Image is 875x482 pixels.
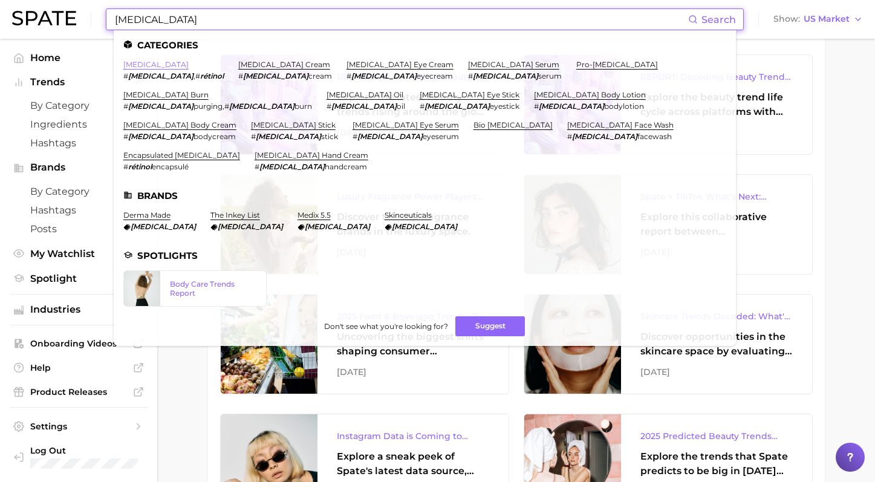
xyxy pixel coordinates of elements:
span: handcream [325,162,367,171]
span: bodylotion [604,102,644,111]
em: [MEDICAL_DATA] [128,132,194,141]
a: medix 5.5 [298,210,331,220]
a: Posts [10,220,148,238]
a: [MEDICAL_DATA] body lotion [534,90,646,99]
span: # [353,132,357,141]
em: [MEDICAL_DATA] [128,102,194,111]
span: # [327,102,331,111]
span: # [251,132,256,141]
span: Hashtags [30,137,127,149]
span: Spotlight [30,273,127,284]
em: [MEDICAL_DATA] [351,71,417,80]
span: by Category [30,100,127,111]
span: # [123,71,128,80]
em: [MEDICAL_DATA] [243,71,308,80]
a: Body Care Trends Report [123,270,267,307]
span: # [123,132,128,141]
span: eyestick [490,102,519,111]
a: [MEDICAL_DATA] eye stick [420,90,519,99]
input: Search here for a brand, industry, or ingredient [114,9,688,30]
span: Onboarding Videos [30,338,127,349]
span: Don't see what you're looking for? [324,322,448,331]
span: facewash [637,132,672,141]
span: # [123,102,128,111]
a: [MEDICAL_DATA] eye serum [353,120,459,129]
span: Search [701,14,736,25]
a: derma made [123,210,171,220]
span: # [567,132,572,141]
li: Brands [123,191,726,201]
div: Body Care Trends Report [170,279,256,298]
em: rétinol [200,71,224,80]
div: Instagram Data is Coming to Spate [337,429,489,443]
span: Show [773,16,800,22]
span: Product Releases [30,386,127,397]
span: My Watchlist [30,248,127,259]
em: [MEDICAL_DATA] [131,222,196,231]
a: [MEDICAL_DATA] burn [123,90,209,99]
span: bodycream [194,132,236,141]
em: [MEDICAL_DATA] [424,102,490,111]
a: Ingredients [10,115,148,134]
span: stick [321,132,338,141]
button: Industries [10,301,148,319]
button: Brands [10,158,148,177]
em: [MEDICAL_DATA] [229,102,294,111]
div: [DATE] [337,365,489,379]
em: [MEDICAL_DATA] [128,71,194,80]
div: Explore the trends that Spate predicts to be big in [DATE] across the skin, hair, makeup, body, a... [640,449,793,478]
a: [MEDICAL_DATA] stick [251,120,336,129]
span: Hashtags [30,204,127,216]
a: Hashtags [10,134,148,152]
span: burn [294,102,312,111]
a: encapsulated [MEDICAL_DATA] [123,151,240,160]
div: [DATE] [640,365,793,379]
span: Posts [30,223,127,235]
span: # [195,71,200,80]
span: US Market [804,16,850,22]
span: # [238,71,243,80]
a: [MEDICAL_DATA] eye cream [346,60,454,69]
span: serum [538,71,562,80]
span: # [123,162,128,171]
span: # [468,71,473,80]
li: Spotlights [123,250,726,261]
a: [MEDICAL_DATA] face wash [567,120,674,129]
a: by Category [10,96,148,115]
a: skinceuticals [385,210,432,220]
span: # [534,102,539,111]
li: Categories [123,40,726,50]
a: [MEDICAL_DATA] serum [468,60,559,69]
span: Ingredients [30,119,127,130]
span: cream [308,71,332,80]
a: the inkey list [210,210,260,220]
span: # [420,102,424,111]
em: [MEDICAL_DATA] [331,102,397,111]
span: # [346,71,351,80]
a: Onboarding Videos [10,334,148,353]
a: Help [10,359,148,377]
span: Home [30,52,127,64]
span: eyecream [417,71,453,80]
a: by Category [10,182,148,201]
a: My Watchlist [10,244,148,263]
a: bio [MEDICAL_DATA] [473,120,553,129]
div: , [123,71,224,80]
a: Settings [10,417,148,435]
span: eyeserum [423,132,459,141]
em: [MEDICAL_DATA] [392,222,457,231]
span: purging [194,102,223,111]
a: Spotlight [10,269,148,288]
em: [MEDICAL_DATA] [473,71,538,80]
div: , [123,102,312,111]
a: [MEDICAL_DATA] cream [238,60,330,69]
a: pro-[MEDICAL_DATA] [576,60,658,69]
a: [MEDICAL_DATA] body cream [123,120,236,129]
span: Log Out [30,445,143,456]
em: [MEDICAL_DATA] [256,132,321,141]
span: encapsulé [152,162,189,171]
a: Home [10,48,148,67]
span: # [224,102,229,111]
em: [MEDICAL_DATA] [357,132,423,141]
a: [MEDICAL_DATA] hand cream [255,151,368,160]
